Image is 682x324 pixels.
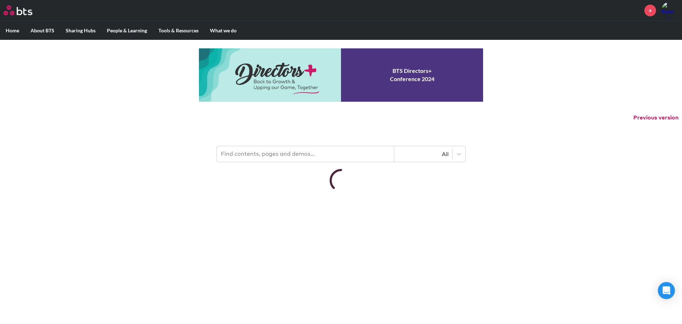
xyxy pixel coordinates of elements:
[661,2,678,19] img: Ryan Stiles
[661,2,678,19] a: Profile
[60,21,101,40] label: Sharing Hubs
[199,48,483,102] a: Conference 2024
[153,21,204,40] label: Tools & Resources
[101,21,153,40] label: People & Learning
[4,5,45,15] a: Go home
[633,114,678,122] button: Previous version
[398,150,449,158] div: All
[217,146,394,162] input: Find contents, pages and demos...
[4,5,32,15] img: BTS Logo
[204,21,242,40] label: What we do
[658,282,675,299] div: Open Intercom Messenger
[644,5,656,16] a: +
[25,21,60,40] label: About BTS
